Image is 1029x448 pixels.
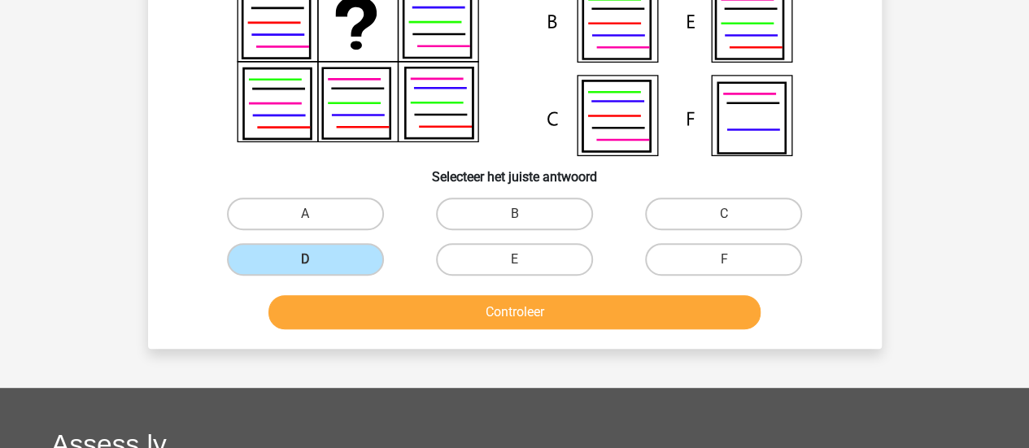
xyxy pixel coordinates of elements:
[227,243,384,276] label: D
[227,198,384,230] label: A
[174,156,856,185] h6: Selecteer het juiste antwoord
[645,198,802,230] label: C
[645,243,802,276] label: F
[268,295,761,329] button: Controleer
[436,198,593,230] label: B
[436,243,593,276] label: E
